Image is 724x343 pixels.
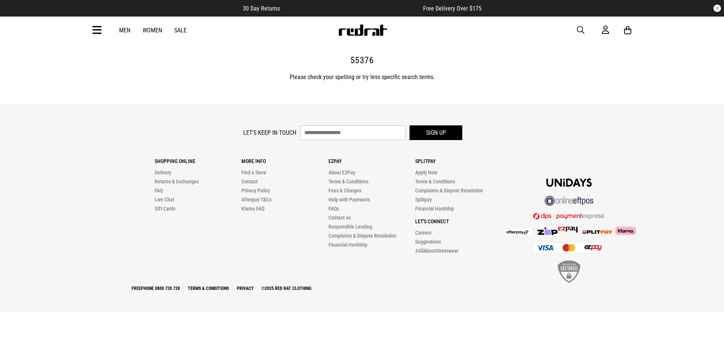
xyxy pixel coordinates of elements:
[545,196,594,206] img: online eftpos
[328,197,370,203] a: Help with Payments
[502,229,532,235] img: Afterpay
[328,233,396,239] a: Complaints & Dispute Resolution
[155,206,175,212] a: Gift Cards
[241,169,266,175] a: Find a Store
[155,158,241,164] p: Shopping Online
[415,197,432,203] a: Splitpay
[243,5,280,12] span: 30 Day Returns
[155,178,199,184] a: Returns & Exchanges
[612,227,636,235] img: Klarna
[582,230,612,234] img: Splitpay
[328,178,368,184] a: Terms & Conditions
[423,5,482,12] span: Free Delivery Over $175
[415,218,502,224] p: Let's Connect
[93,73,631,82] h4: Please check your spelling or try less specific search terms.
[415,230,431,236] a: Careers
[328,169,355,175] a: About EZPay
[415,158,502,164] p: Splitpay
[241,188,270,194] a: Privacy Policy
[415,206,454,212] a: Financial Hardship
[174,27,187,34] a: Sale
[328,242,367,248] a: Financial Hardship
[155,169,171,175] a: Delivery
[558,261,580,283] img: SSL
[415,178,455,184] a: Terms & Conditions
[241,197,271,203] a: Afterpay T&Cs
[241,158,328,164] p: More Info
[241,178,258,184] a: Contact
[537,227,558,235] img: Zip
[328,224,372,230] a: Responsible Lending
[234,286,257,291] a: Privacy
[558,227,578,233] img: Splitpay
[243,129,296,136] label: Let's keep in touch
[328,158,415,164] p: Ezpay
[129,286,183,291] a: Freephone 0800 728 728
[328,188,361,194] a: Fees & Charges
[258,286,314,291] a: ©2025 Red Rat Clothing
[415,169,437,175] a: Apply Now
[241,206,264,212] a: Klarna FAQ
[546,178,592,187] img: Unidays
[119,27,130,34] a: Men
[415,248,459,254] a: #AllAboutStreetwear
[155,188,163,194] a: FAQ
[155,197,174,203] a: Live Chat
[295,5,408,12] iframe: Customer reviews powered by Trustpilot
[143,27,162,34] a: Women
[93,55,631,67] h1: 55376
[328,206,339,212] a: FAQs
[415,188,483,194] a: Complaints & Dispute Resolution
[533,213,605,220] img: DPS
[415,239,441,245] a: Suggestions
[533,242,605,253] img: Cards
[338,24,388,36] img: Redrat logo
[328,215,351,221] a: Contact us
[185,286,232,291] a: Terms & Conditions
[410,125,462,140] button: Sign up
